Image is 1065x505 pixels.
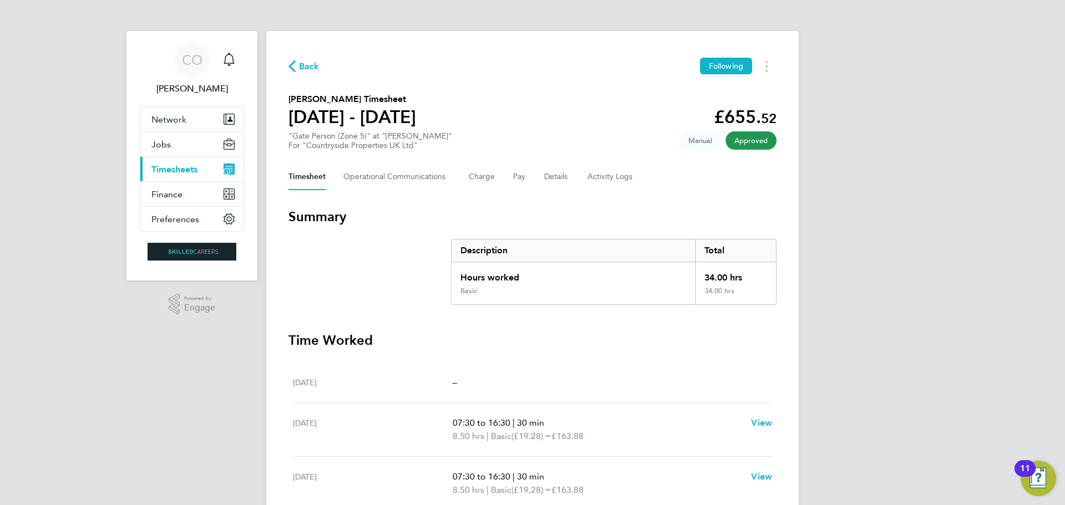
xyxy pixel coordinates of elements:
[182,53,202,67] span: CO
[288,93,416,106] h2: [PERSON_NAME] Timesheet
[453,417,510,428] span: 07:30 to 16:30
[288,331,777,349] h3: Time Worked
[453,377,457,387] span: –
[140,243,244,261] a: Go to home page
[151,189,182,200] span: Finance
[288,208,777,226] h3: Summary
[587,164,634,190] button: Activity Logs
[140,107,244,131] button: Network
[288,141,452,150] div: For "Countryside Properties UK Ltd"
[695,239,776,262] div: Total
[452,239,695,262] div: Description
[288,106,416,128] h1: [DATE] - [DATE]
[140,182,244,206] button: Finance
[151,214,199,225] span: Preferences
[126,31,257,280] nav: Main navigation
[491,430,511,443] span: Basic
[151,139,171,150] span: Jobs
[695,262,776,287] div: 34.00 hrs
[293,376,453,389] div: [DATE]
[679,131,721,150] span: This timesheet was manually created.
[1020,468,1030,483] div: 11
[460,287,477,295] div: Basic
[491,483,511,497] span: Basic
[452,262,695,287] div: Hours worked
[486,431,489,441] span: |
[288,164,326,190] button: Timesheet
[299,60,319,73] span: Back
[551,484,584,495] span: £163.88
[293,470,453,497] div: [DATE]
[751,471,772,482] span: View
[709,61,743,71] span: Following
[511,431,551,441] span: (£19.28) =
[761,110,777,126] span: 52
[148,243,236,261] img: skilledcareers-logo-retina.png
[343,164,451,190] button: Operational Communications
[751,416,772,430] a: View
[140,207,244,231] button: Preferences
[513,164,526,190] button: Pay
[288,59,319,73] button: Back
[726,131,777,150] span: This timesheet has been approved.
[453,431,484,441] span: 8.50 hrs
[757,58,777,75] button: Timesheets Menu
[1021,461,1056,496] button: Open Resource Center, 11 new notifications
[140,82,244,95] span: Ciara O'Connell
[517,471,544,482] span: 30 min
[513,471,515,482] span: |
[451,239,777,305] div: Summary
[288,131,452,150] div: "Gate Person (Zone 5)" at "[PERSON_NAME]"
[140,132,244,156] button: Jobs
[551,431,584,441] span: £163.88
[469,164,495,190] button: Charge
[453,471,510,482] span: 07:30 to 16:30
[184,294,215,303] span: Powered by
[751,470,772,483] a: View
[140,157,244,181] button: Timesheets
[511,484,551,495] span: (£19.28) =
[151,164,197,175] span: Timesheets
[151,114,186,125] span: Network
[695,287,776,304] div: 34.00 hrs
[751,417,772,428] span: View
[544,164,570,190] button: Details
[293,416,453,443] div: [DATE]
[453,484,484,495] span: 8.50 hrs
[714,106,777,127] app-decimal: £655.
[169,294,216,315] a: Powered byEngage
[517,417,544,428] span: 30 min
[486,484,489,495] span: |
[140,42,244,95] a: CO[PERSON_NAME]
[184,303,215,313] span: Engage
[513,417,515,428] span: |
[700,58,752,74] button: Following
